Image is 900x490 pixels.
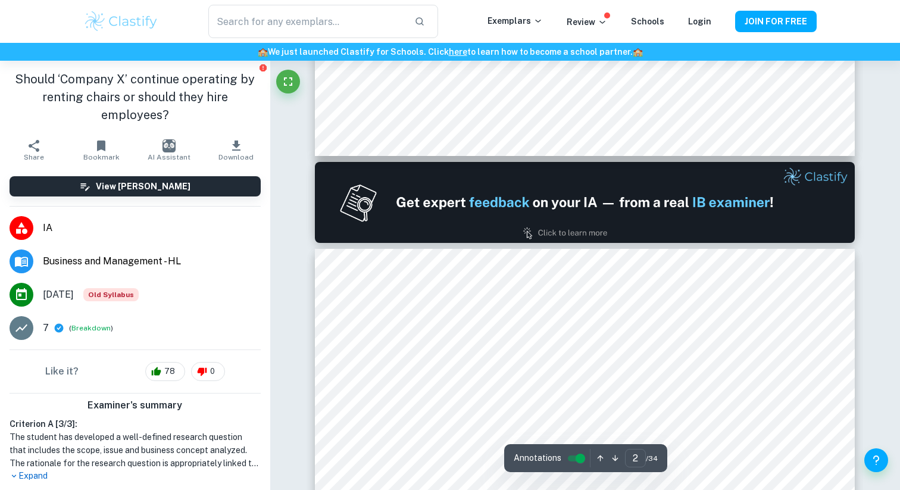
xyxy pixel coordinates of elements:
[43,221,261,235] span: IA
[646,453,658,464] span: / 34
[633,47,643,57] span: 🏫
[148,153,190,161] span: AI Assistant
[487,14,543,27] p: Exemplars
[688,17,711,26] a: Login
[96,180,190,193] h6: View [PERSON_NAME]
[162,139,176,152] img: AI Assistant
[567,15,607,29] p: Review
[204,366,221,377] span: 0
[864,448,888,472] button: Help and Feedback
[135,133,202,167] button: AI Assistant
[69,323,113,334] span: ( )
[10,417,261,430] h6: Criterion A [ 3 / 3 ]:
[43,254,261,269] span: Business and Management - HL
[43,288,74,302] span: [DATE]
[2,45,898,58] h6: We just launched Clastify for Schools. Click to learn how to become a school partner.
[10,430,261,470] h1: The student has developed a well-defined research question that includes the scope, issue and bus...
[145,362,185,381] div: 78
[191,362,225,381] div: 0
[10,176,261,196] button: View [PERSON_NAME]
[276,70,300,93] button: Fullscreen
[514,452,561,464] span: Annotations
[631,17,664,26] a: Schools
[45,364,79,379] h6: Like it?
[218,153,254,161] span: Download
[449,47,467,57] a: here
[83,288,139,301] span: Old Syllabus
[5,398,265,413] h6: Examiner's summary
[71,323,111,333] button: Breakdown
[202,133,270,167] button: Download
[83,288,139,301] div: Starting from the May 2024 session, the Business IA requirements have changed. It's OK to refer t...
[83,153,120,161] span: Bookmark
[158,366,182,377] span: 78
[43,321,49,335] p: 7
[258,47,268,57] span: 🏫
[83,10,159,33] img: Clastify logo
[10,70,261,124] h1: Should ‘Company X’ continue operating by renting chairs or should they hire employees?
[208,5,405,38] input: Search for any exemplars...
[259,63,268,72] button: Report issue
[67,133,135,167] button: Bookmark
[735,11,817,32] button: JOIN FOR FREE
[315,162,855,243] img: Ad
[10,470,261,482] p: Expand
[24,153,44,161] span: Share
